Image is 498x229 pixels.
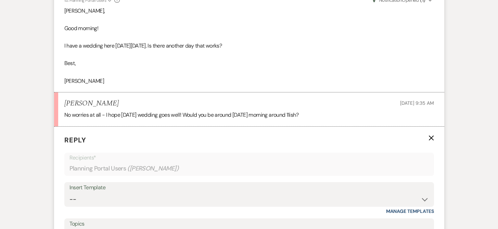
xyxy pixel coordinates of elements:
[69,162,429,175] div: Planning Portal Users
[69,183,429,193] div: Insert Template
[64,41,434,50] p: I have a wedding here [DATE][DATE]. Is there another day that works?
[127,164,179,173] span: ( [PERSON_NAME] )
[64,24,434,33] p: Good morning!
[400,100,434,106] span: [DATE] 9:35 AM
[64,7,434,15] p: [PERSON_NAME],
[64,136,86,144] span: Reply
[69,153,429,162] p: Recipients*
[69,219,429,229] label: Topics
[386,208,434,214] a: Manage Templates
[64,77,434,86] p: [PERSON_NAME]
[64,59,434,68] p: Best,
[64,99,119,108] h5: [PERSON_NAME]
[64,111,434,119] p: No worries at all - I hope [DATE] wedding goes well! Would you be around [DATE] morning around 11...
